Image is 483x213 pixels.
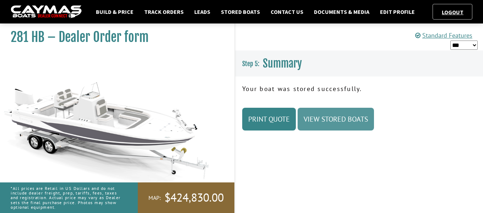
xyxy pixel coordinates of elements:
a: Documents & Media [310,7,373,16]
p: Your boat was stored successfully. [242,84,476,94]
a: MAP:$424,830.00 [138,182,234,213]
span: Summary [263,57,302,70]
a: Leads [191,7,214,16]
h1: 281 HB – Dealer Order form [11,29,217,45]
a: Track Orders [141,7,187,16]
a: Contact Us [267,7,307,16]
a: Build & Price [92,7,137,16]
a: Standard Features [415,31,472,39]
span: MAP: [148,194,161,202]
a: Logout [438,9,467,16]
a: Stored Boats [217,7,264,16]
span: $424,830.00 [164,190,224,205]
img: caymas-dealer-connect-2ed40d3bc7270c1d8d7ffb4b79bf05adc795679939227970def78ec6f6c03838.gif [11,5,82,18]
p: *All prices are Retail in US Dollars and do not include dealer freight, prep, tariffs, fees, taxe... [11,182,122,213]
a: Edit Profile [376,7,418,16]
a: View Stored Boats [298,108,374,131]
a: Print Quote [242,108,296,131]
